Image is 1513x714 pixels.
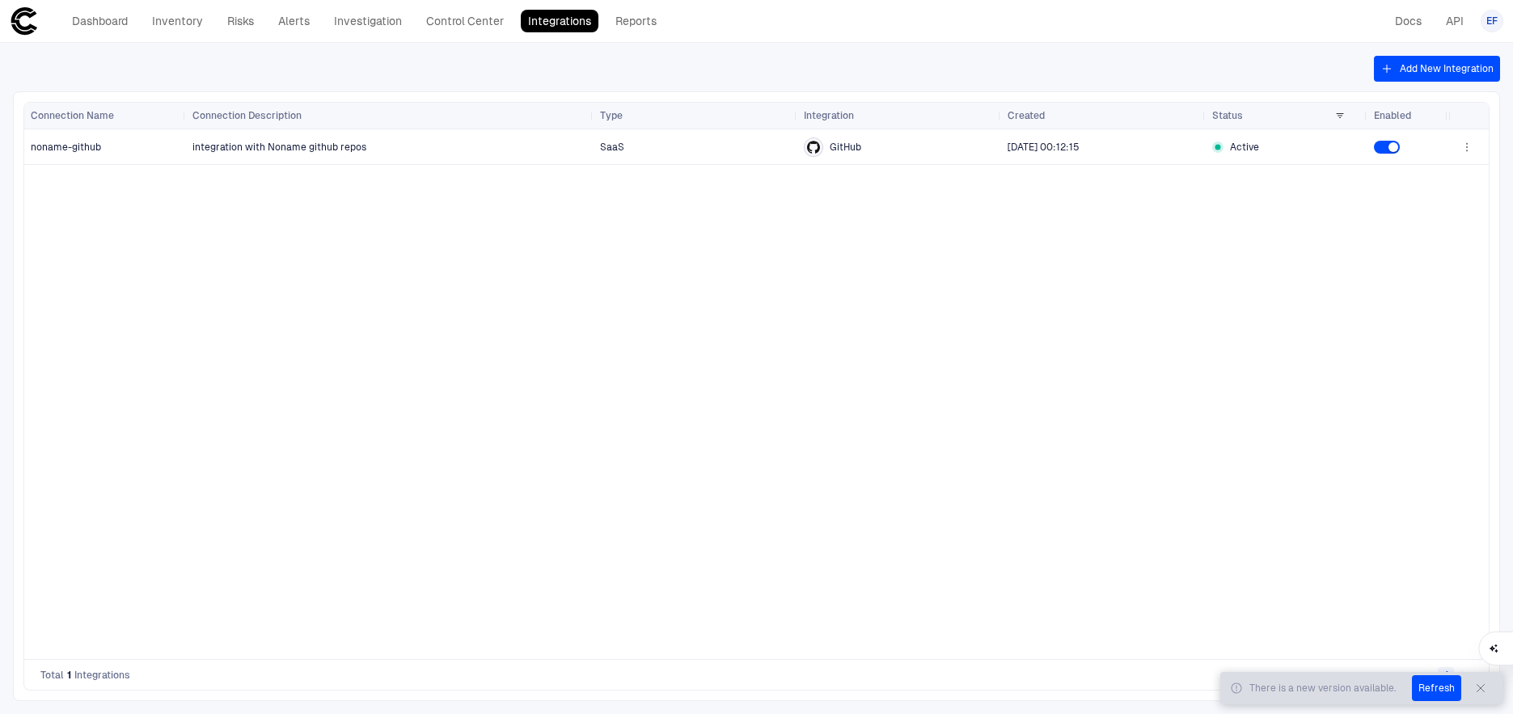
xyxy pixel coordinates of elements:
a: Inventory [145,10,210,32]
nav: pagination navigation [1419,665,1473,685]
span: [DATE] 00:12:15 [1008,142,1080,153]
button: Add New Integration [1374,56,1500,82]
a: Integrations [521,10,598,32]
span: integration with Noname github repos [192,142,366,153]
span: Connection Name [31,109,114,122]
span: Total [40,669,64,682]
span: Created [1008,109,1045,122]
a: Docs [1388,10,1429,32]
span: Connection Description [192,109,302,122]
button: EF [1481,10,1503,32]
span: Integrations [74,669,130,682]
span: Integration [804,109,854,122]
a: Dashboard [65,10,135,32]
span: SaaS [600,142,624,153]
a: Control Center [419,10,511,32]
span: noname-github [31,141,101,154]
span: Enabled [1374,109,1411,122]
a: Investigation [327,10,409,32]
div: GitHub [807,141,820,154]
a: Risks [220,10,261,32]
span: GitHub [830,141,861,154]
span: Active [1230,141,1259,154]
a: API [1439,10,1471,32]
a: Alerts [271,10,317,32]
button: page 1 [1438,667,1454,683]
span: Type [600,109,623,122]
a: Reports [608,10,664,32]
span: Status [1212,109,1243,122]
span: EF [1486,15,1498,27]
span: 1 [67,669,71,682]
button: Refresh [1412,675,1461,701]
div: There is a new version available. [1249,675,1461,701]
